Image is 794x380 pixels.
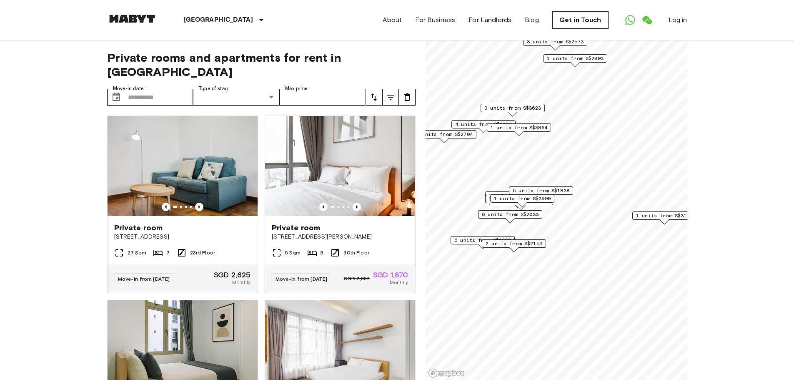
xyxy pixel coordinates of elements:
button: Choose date [108,89,125,106]
button: Previous image [162,203,170,211]
span: 5 units from S$1838 [513,187,569,194]
div: Map marker [485,195,549,208]
span: 5 units from S$1680 [454,237,511,244]
span: 7 [166,249,170,257]
div: Map marker [632,211,696,224]
span: SGD 2,337 [344,275,370,282]
div: Map marker [523,38,587,50]
div: Map marker [482,239,546,252]
span: 1 units from S$3990 [494,195,551,202]
a: For Landlords [468,15,511,25]
span: SGD 2,625 [214,271,250,279]
div: Map marker [451,120,516,133]
button: Previous image [353,203,361,211]
a: Marketing picture of unit SG-01-113-001-05Previous imagePrevious imagePrivate room[STREET_ADDRESS... [265,116,416,293]
div: Map marker [490,194,554,207]
span: 1 units from S$3182 [636,212,693,219]
span: Monthly [390,279,408,286]
a: Marketing picture of unit SG-01-108-001-001Previous imagePrevious imagePrivate room[STREET_ADDRES... [107,116,258,293]
span: 2 units from S$2153 [486,240,542,247]
span: 1 units from S$3864 [491,124,547,131]
a: About [383,15,402,25]
div: Map marker [487,123,551,136]
div: Map marker [412,130,476,143]
button: tune [399,89,416,106]
span: Private rooms and apartments for rent in [GEOGRAPHIC_DATA] [107,50,416,79]
label: Max price [285,85,308,92]
span: Move-in from [DATE] [276,276,328,282]
button: tune [366,89,382,106]
span: 1 units from S$2893 [547,55,604,62]
a: Get in Touch [552,11,609,29]
a: Open WeChat [639,12,655,28]
span: 3 units from S$3623 [484,104,541,112]
a: Log in [669,15,687,25]
div: Map marker [509,186,573,199]
button: Previous image [195,203,203,211]
div: Map marker [481,104,545,117]
span: Move-in from [DATE] [118,276,170,282]
img: Marketing picture of unit SG-01-108-001-001 [108,116,258,216]
span: 1 units from S$2704 [416,131,473,138]
span: 3 units from S$2573 [527,38,584,45]
span: 6 units from S$2033 [482,211,539,218]
p: [GEOGRAPHIC_DATA] [184,15,253,25]
img: Marketing picture of unit SG-01-113-001-05 [265,116,415,216]
div: Map marker [485,191,549,204]
div: Map marker [543,54,607,67]
span: 5 [321,249,323,257]
a: For Business [415,15,455,25]
span: [STREET_ADDRESS][PERSON_NAME] [272,233,408,241]
span: Monthly [232,279,250,286]
button: tune [382,89,399,106]
a: Blog [525,15,539,25]
span: [STREET_ADDRESS] [114,233,251,241]
label: Type of stay [199,85,228,92]
span: Private room [114,223,163,233]
img: Habyt [107,15,157,23]
a: Mapbox logo [428,368,465,378]
span: 27 Sqm [128,249,147,257]
div: Map marker [489,197,553,210]
span: 1 units from S$3623 [489,195,546,203]
div: Map marker [451,236,515,249]
a: Open WhatsApp [622,12,639,28]
span: 5 Sqm [285,249,301,257]
div: Map marker [478,210,542,223]
span: 30th Floor [343,249,369,257]
span: Private room [272,223,321,233]
span: 2 units from S$2342 [489,192,546,199]
button: Previous image [319,203,328,211]
label: Move-in date [113,85,144,92]
span: 23rd Floor [190,249,215,257]
span: 4 units from S$2226 [455,121,512,128]
span: SGD 1,870 [373,271,408,279]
